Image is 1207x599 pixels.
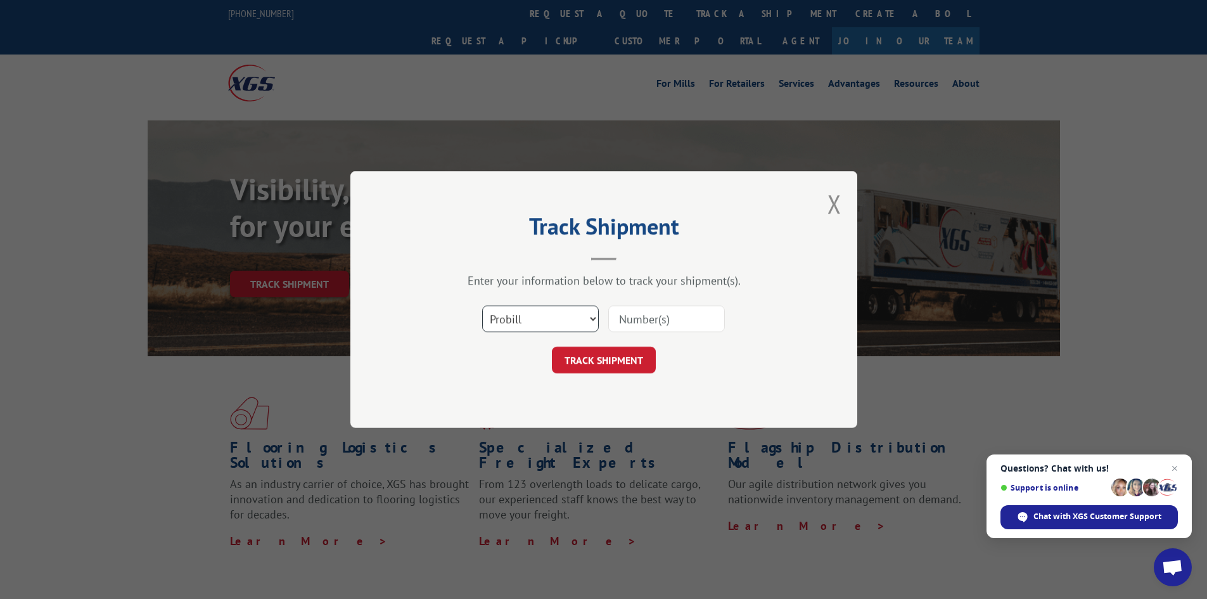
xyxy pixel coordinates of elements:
div: Open chat [1154,548,1192,586]
div: Enter your information below to track your shipment(s). [414,273,794,288]
div: Chat with XGS Customer Support [1000,505,1178,529]
button: Close modal [827,187,841,221]
span: Close chat [1167,461,1182,476]
h2: Track Shipment [414,217,794,242]
span: Chat with XGS Customer Support [1033,511,1161,522]
span: Support is online [1000,483,1107,493]
input: Number(s) [608,306,725,332]
span: Questions? Chat with us! [1000,463,1178,473]
button: TRACK SHIPMENT [552,347,656,373]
